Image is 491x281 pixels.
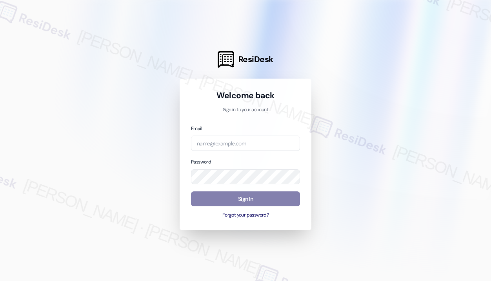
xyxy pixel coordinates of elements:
label: Email [191,125,202,132]
img: ResiDesk Logo [218,51,234,68]
button: Sign In [191,191,300,207]
input: name@example.com [191,136,300,151]
label: Password [191,159,211,165]
span: ResiDesk [238,54,273,65]
h1: Welcome back [191,90,300,101]
p: Sign in to your account [191,107,300,114]
button: Forgot your password? [191,212,300,219]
